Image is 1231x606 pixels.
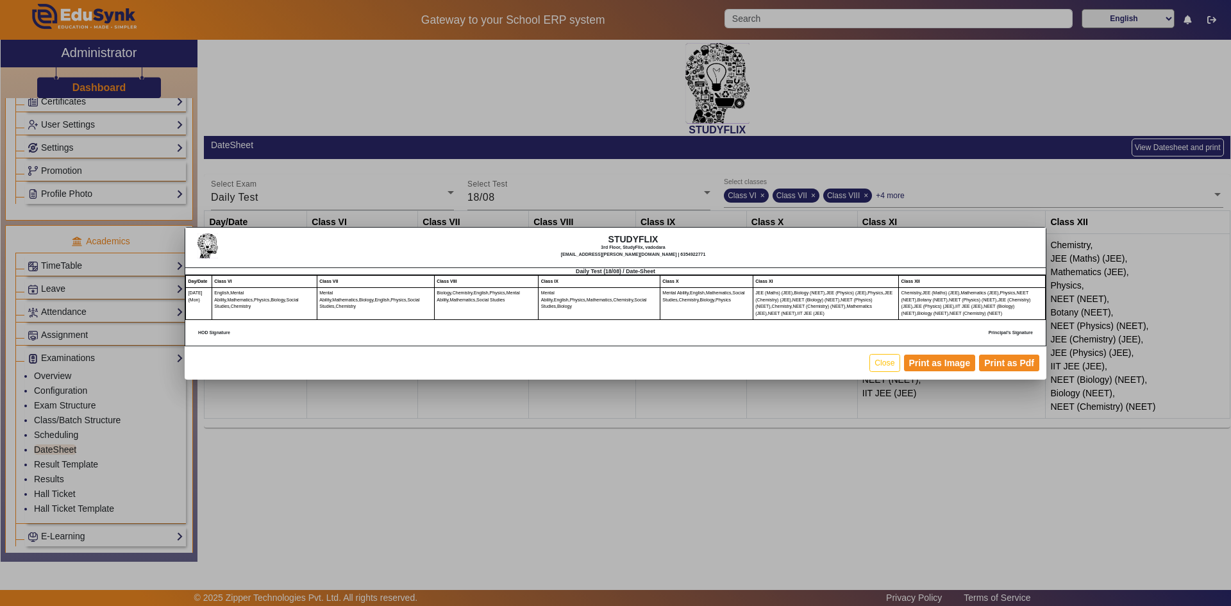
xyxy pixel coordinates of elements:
span: NEET (Chemistry) (NEET) [950,311,1002,316]
span: , [916,298,917,302]
span: , [226,298,227,302]
th: Class XII [899,276,1046,288]
span: NEET (NEET) [901,290,1029,302]
span: , [451,290,453,295]
span: Biology (NEET) [794,290,826,295]
th: Class IX [539,276,660,288]
span: , [792,290,794,295]
span: , [230,304,231,308]
span: Mathematics [332,298,359,302]
span: JEE (Physics) (JEE) [914,304,955,308]
span: NEET (Physics) (NEET) [949,298,998,302]
span: Chemistry [231,304,251,308]
span: Chemistry [772,304,793,308]
span: NEET (Biology) (NEET) [901,304,1015,316]
b: Daily Test (18/08) / Date-Sheet [576,268,655,274]
span: , [678,298,679,302]
span: JEE (Maths) (JEE) [922,290,960,295]
th: Class VIII [434,276,538,288]
span: Biology [700,298,716,302]
th: Class X [660,276,753,288]
span: Physics [490,290,507,295]
span: , [791,298,792,302]
span: , [569,298,570,302]
span: JEE (Physics) (JEE) [826,290,867,295]
span: , [825,290,826,295]
span: Biology [557,304,572,308]
span: , [866,290,867,295]
span: English [690,290,706,295]
span: Mathematics [706,290,733,295]
span: , [633,298,634,302]
span: Physics [570,298,587,302]
span: Physics [867,290,884,295]
span: English [554,298,570,302]
span: , [449,298,450,302]
span: , [999,290,1000,295]
span: JEE (Maths) (JEE) [755,290,794,295]
span: Biology (NEET) [917,311,950,316]
span: Biology [271,298,286,302]
span: IIT JEE (JEE) [955,304,984,308]
td: [DATE] (Mon) [186,287,212,319]
span: Chemistry [613,298,634,302]
span: Mathematics [449,298,476,302]
span: Botany (NEET) [917,298,949,302]
span: , [699,298,700,302]
span: , [714,298,716,302]
span: Chemistry [453,290,474,295]
span: , [883,290,884,295]
span: , [948,311,950,316]
button: Print as Image [904,355,976,371]
span: , [771,304,772,308]
span: Social Studies [476,298,505,302]
span: Social Studies [662,290,744,302]
span: Biology [437,290,452,295]
th: Class VI [212,276,317,288]
span: , [796,311,798,316]
span: Mental Ability [662,290,690,295]
span: English [374,298,390,302]
span: NEET (Chemistry) (NEET) [793,304,847,308]
span: JEE (Chemistry) (JEE) [755,290,892,302]
span: Chemistry [679,298,700,302]
span: , [689,290,690,295]
span: , [839,298,841,302]
span: , [767,311,768,316]
span: , [475,298,476,302]
button: Close [869,354,900,371]
span: , [912,304,914,308]
span: , [553,298,554,302]
span: , [285,298,287,302]
span: Physics [1000,290,1016,295]
span: , [556,304,557,308]
th: Class VII [317,276,434,288]
span: , [954,304,955,308]
span: Mathematics [227,298,254,302]
span: Mental Ability [319,290,333,302]
span: Mental Ability [214,290,244,302]
span: Mental Ability [541,290,555,302]
span: Biology [359,298,374,302]
span: Mathematics [587,298,614,302]
img: Z [197,233,218,259]
span: , [916,311,917,316]
span: , [373,298,374,302]
span: , [269,298,271,302]
span: , [921,290,923,295]
button: Print as Pdf [979,355,1039,371]
span: Physics [390,298,407,302]
b: Principal's Signature [989,330,1033,335]
span: , [996,298,998,302]
span: Mathematics (JEE) [755,304,872,316]
span: , [705,290,706,295]
b: HOD Signature [198,330,230,335]
span: , [253,298,254,302]
span: English [474,290,490,295]
span: , [331,298,332,302]
span: , [948,298,949,302]
span: , [612,298,613,302]
span: Mental Ability [437,290,519,302]
span: , [406,298,407,302]
b: 3rd Floor, StudyFlix, vadodara [601,245,665,249]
